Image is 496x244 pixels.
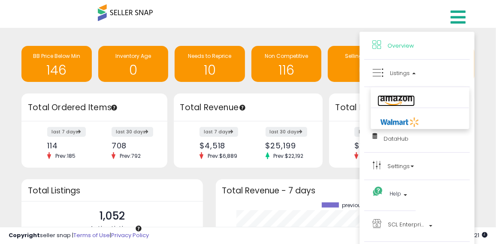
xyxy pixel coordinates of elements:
[372,219,462,233] a: SCL Enterprises
[390,188,401,199] span: Help
[222,187,469,194] h3: Total Revenue - 7 days
[387,42,414,50] span: Overview
[179,63,241,77] h1: 10
[256,63,318,77] h1: 116
[372,161,462,172] a: Settings
[239,104,246,111] div: Tooltip anchor
[115,152,145,160] span: Prev: 792
[90,208,135,224] p: 1,052
[112,141,152,150] div: 708
[21,46,92,82] a: BB Price Below Min 146
[135,225,142,232] div: Tooltip anchor
[372,188,408,202] a: Help
[110,104,118,111] div: Tooltip anchor
[336,102,469,114] h3: Total Profit
[188,52,231,60] span: Needs to Reprice
[390,69,410,77] span: Listings
[98,46,169,82] a: Inventory Age 0
[266,141,308,150] div: $25,199
[73,231,110,239] a: Terms of Use
[9,232,149,240] div: seller snap | |
[269,152,308,160] span: Prev: $22,192
[33,52,80,60] span: BB Price Below Min
[203,152,242,160] span: Prev: $6,889
[47,141,88,150] div: 114
[372,186,383,197] i: Get Help
[372,68,462,78] a: Listings
[115,52,151,60] span: Inventory Age
[354,127,393,137] label: last 7 days
[175,46,245,82] a: Needs to Reprice 10
[266,127,307,137] label: last 30 days
[28,187,197,194] h3: Total Listings
[200,141,242,150] div: $4,518
[200,127,238,137] label: last 7 days
[111,231,149,239] a: Privacy Policy
[251,46,322,82] a: Non Competitive 116
[372,40,462,51] a: Overview
[9,231,40,239] strong: Copyright
[90,224,135,233] span: Active Listings
[332,63,394,77] h1: 0
[358,152,390,160] span: Prev: $188
[345,52,381,60] span: Selling @ Max
[103,63,164,77] h1: 0
[372,133,462,144] a: DataHub
[384,135,408,143] span: DataHub
[328,46,398,82] a: Selling @ Max 0
[354,141,395,150] div: $131
[388,219,426,230] span: SCL Enterprises
[51,152,80,160] span: Prev: 185
[265,52,308,60] span: Non Competitive
[342,202,364,208] span: previous
[180,102,316,114] h3: Total Revenue
[26,63,88,77] h1: 146
[47,127,86,137] label: last 7 days
[28,102,161,114] h3: Total Ordered Items
[112,127,153,137] label: last 30 days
